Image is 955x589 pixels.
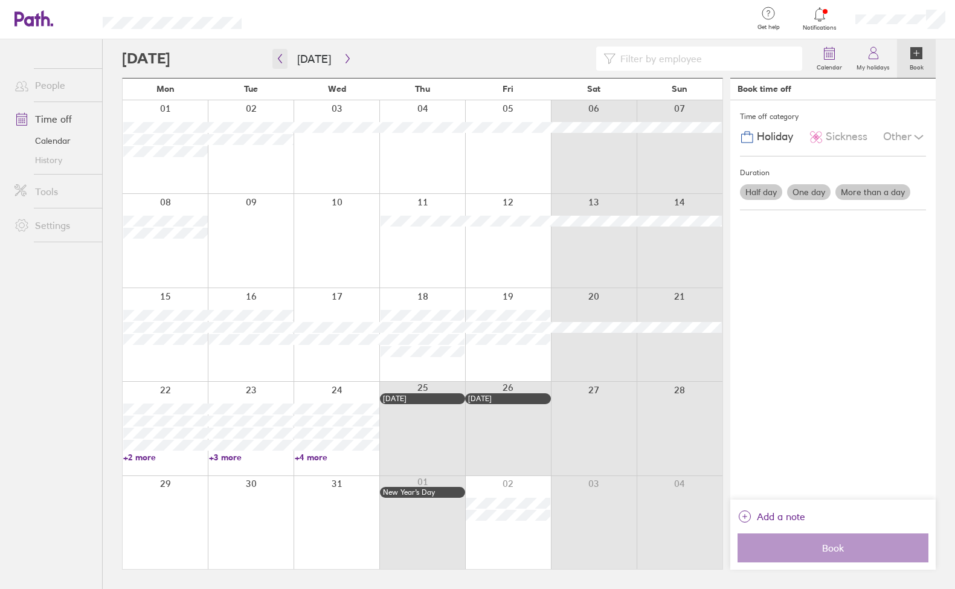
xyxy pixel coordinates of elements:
button: Add a note [738,507,805,526]
button: Book [738,533,928,562]
div: [DATE] [468,394,548,403]
a: +3 more [209,452,294,463]
span: Book [746,542,920,553]
span: Notifications [800,24,840,31]
button: [DATE] [288,49,341,69]
div: Book time off [738,84,791,94]
div: Time off category [740,108,926,126]
span: Get help [749,24,788,31]
a: Book [897,39,936,78]
div: Duration [740,164,926,182]
label: Calendar [809,60,849,71]
label: Half day [740,184,782,200]
a: Notifications [800,6,840,31]
a: History [5,150,102,170]
span: Wed [328,84,346,94]
a: Settings [5,213,102,237]
label: Book [902,60,931,71]
div: [DATE] [383,394,463,403]
a: Calendar [5,131,102,150]
span: Sickness [826,130,867,143]
a: Time off [5,107,102,131]
span: Tue [244,84,258,94]
a: +4 more [295,452,379,463]
input: Filter by employee [616,47,795,70]
a: Calendar [809,39,849,78]
a: +2 more [123,452,208,463]
a: My holidays [849,39,897,78]
a: Tools [5,179,102,204]
span: Add a note [757,507,805,526]
span: Mon [156,84,175,94]
label: One day [787,184,831,200]
a: People [5,73,102,97]
label: More than a day [835,184,910,200]
span: Thu [415,84,430,94]
span: Sun [672,84,687,94]
label: My holidays [849,60,897,71]
span: Fri [503,84,513,94]
span: Sat [587,84,600,94]
span: Holiday [757,130,793,143]
div: Other [883,126,926,149]
div: New Year’s Day [383,488,463,497]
